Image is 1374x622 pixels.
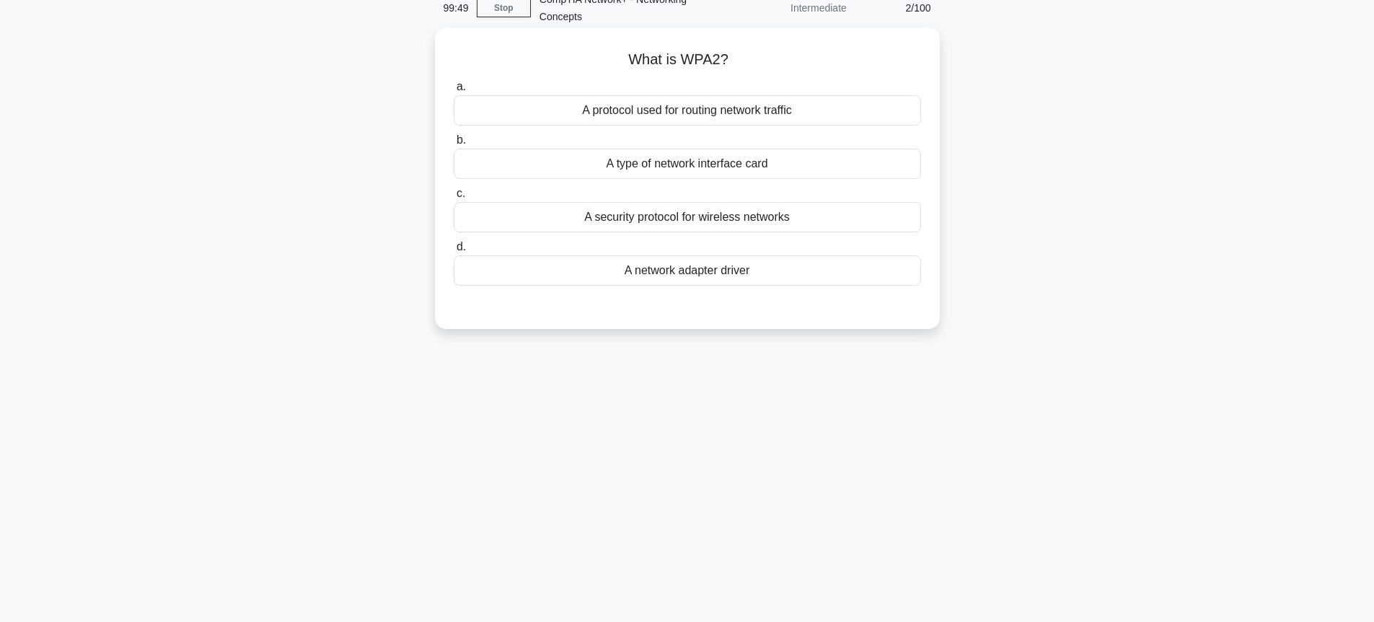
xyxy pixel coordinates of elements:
[454,95,921,126] div: A protocol used for routing network traffic
[457,133,466,146] span: b.
[457,80,466,92] span: a.
[454,202,921,232] div: A security protocol for wireless networks
[452,51,922,69] h5: What is WPA2?
[457,240,466,253] span: d.
[454,149,921,179] div: A type of network interface card
[454,255,921,286] div: A network adapter driver
[457,187,465,199] span: c.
